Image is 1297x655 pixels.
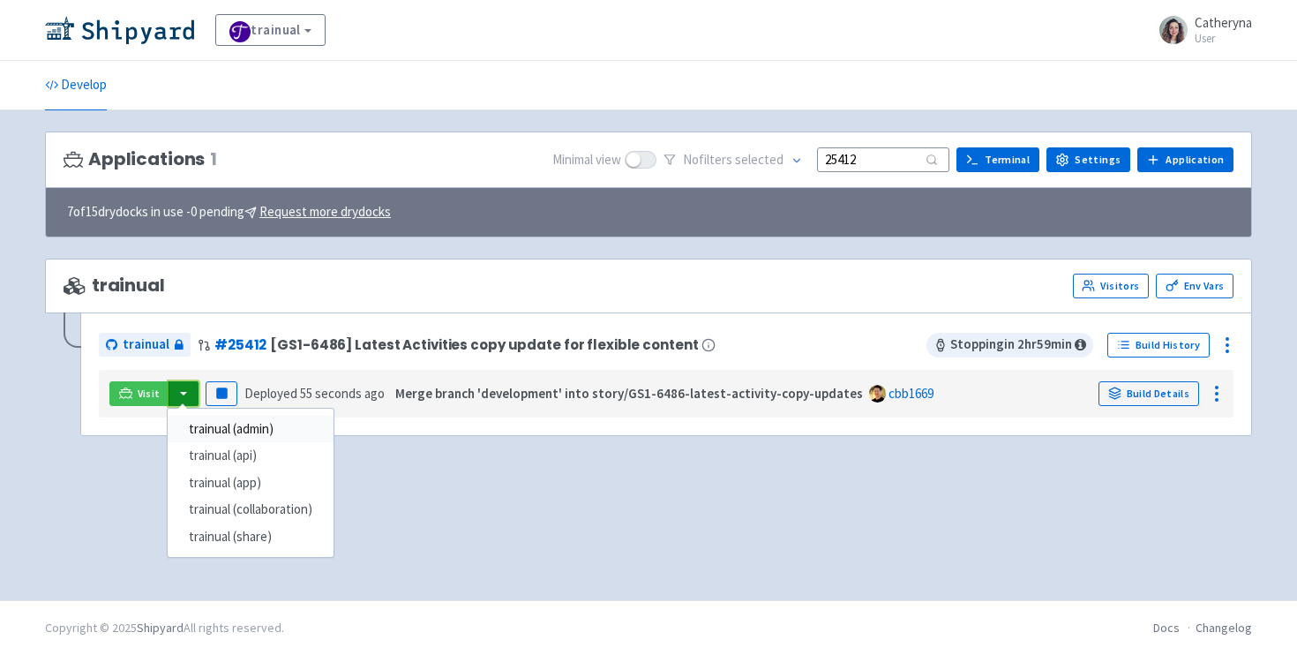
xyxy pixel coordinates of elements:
a: Shipyard [137,620,184,636]
u: Request more drydocks [259,203,391,220]
small: User [1195,33,1252,44]
a: trainual (app) [168,470,334,497]
a: trainual [215,14,326,46]
a: trainual (api) [168,442,334,470]
strong: Merge branch 'development' into story/GS1-6486-latest-activity-copy-updates [395,385,863,402]
a: Terminal [956,147,1039,172]
span: trainual [123,335,169,355]
a: Build Details [1098,381,1199,406]
a: Env Vars [1156,274,1233,298]
a: Visitors [1073,274,1149,298]
span: Deployed [244,385,385,402]
a: Settings [1046,147,1130,172]
time: 55 seconds ago [300,385,385,402]
a: Application [1137,147,1233,172]
span: 7 of 15 drydocks in use - 0 pending [67,202,391,222]
a: trainual [99,333,191,357]
span: No filter s [683,150,783,170]
span: Visit [138,387,161,401]
span: Stopping in 2 hr 59 min [926,333,1093,358]
div: Copyright © 2025 All rights reserved. [45,619,284,637]
a: #25412 [214,335,266,354]
button: Pause [206,381,237,406]
img: Shipyard logo [45,16,194,44]
a: Docs [1153,620,1180,636]
span: Minimal view [552,150,621,170]
a: Develop [45,61,107,110]
a: cbb1669 [888,385,933,402]
a: Catheryna User [1149,16,1252,44]
a: trainual (collaboration) [168,496,334,523]
span: selected [735,151,783,168]
span: trainual [64,275,165,296]
span: [GS1-6486] Latest Activities copy update for flexible content [270,337,698,352]
span: Catheryna [1195,14,1252,31]
a: trainual (admin) [168,416,334,443]
input: Search... [817,147,949,171]
a: Visit [109,381,169,406]
a: Build History [1107,333,1210,358]
a: Changelog [1196,620,1252,636]
a: trainual (share) [168,523,334,551]
h3: Applications [64,149,217,169]
span: 1 [210,149,217,169]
